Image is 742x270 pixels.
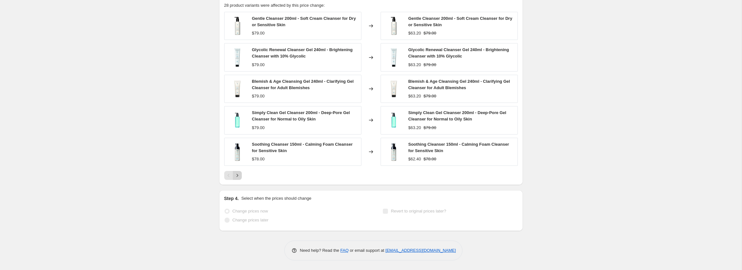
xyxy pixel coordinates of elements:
span: $79.00 [252,62,265,67]
img: LORE-3606000463943-1_80x.png [384,16,403,35]
span: Simply Clean Gel Cleanser 200ml - Deep-Pore Gel Cleanser for Normal to Oily Skin [252,110,350,121]
span: Soothing Cleanser 150ml - Calming Foam Cleanser for Sensitive Skin [252,142,353,153]
img: simplyclean1_80x.png [384,111,403,130]
span: Blemish & Age Cleansing Gel 240ml - Clarifying Gel Cleanser for Adult Blemishes [408,79,510,90]
img: Blemish_AgeCleansingGel_80x.jpg [384,79,403,98]
nav: Pagination [224,171,242,180]
span: or email support at [349,248,385,253]
span: $63.20 [408,62,421,67]
h2: Step 4. [224,195,239,202]
img: LORE-3606000481084-1_80x.png [384,48,403,67]
span: $79.00 [252,125,265,130]
span: Glycolic Renewal Cleanser Gel 240ml - Brightening Cleanser with 10% Glycolic [252,47,353,58]
span: $63.20 [408,125,421,130]
a: [EMAIL_ADDRESS][DOMAIN_NAME] [385,248,456,253]
span: $63.20 [408,31,421,35]
img: LORE-3606000463943-1_80x.png [228,16,247,35]
a: FAQ [340,248,349,253]
button: Next [233,171,242,180]
span: $79.00 [423,94,436,98]
span: 28 product variants were affected by this price change: [224,3,325,8]
span: Blemish & Age Cleansing Gel 240ml - Clarifying Gel Cleanser for Adult Blemishes [252,79,354,90]
span: Change prices later [233,218,269,222]
span: $78.00 [423,157,436,161]
span: Need help? Read the [300,248,341,253]
span: Simply Clean Gel Cleanser 200ml - Deep-Pore Gel Cleanser for Normal to Oily Skin [408,110,506,121]
span: Soothing Cleanser 150ml - Calming Foam Cleanser for Sensitive Skin [408,142,509,153]
img: SkC_Cleanse_SoothingCleanser_50ml_Harmonized_80x.jpg [228,142,247,161]
span: $79.00 [423,62,436,67]
span: Gentle Cleanser 200ml - Soft Cream Cleanser for Dry or Sensitive Skin [408,16,512,27]
img: Blemish_AgeCleansingGel_80x.jpg [228,79,247,98]
p: Select when the prices should change [241,195,311,202]
span: $79.00 [252,94,265,98]
span: $79.00 [423,125,436,130]
img: LORE-3606000481084-1_80x.png [228,48,247,67]
img: SkC_Cleanse_SoothingCleanser_50ml_Harmonized_80x.jpg [384,142,403,161]
span: $79.00 [252,31,265,35]
img: simplyclean1_80x.png [228,111,247,130]
span: $79.00 [423,31,436,35]
span: Change prices now [233,209,268,213]
span: $63.20 [408,94,421,98]
span: Revert to original prices later? [391,209,446,213]
span: Glycolic Renewal Cleanser Gel 240ml - Brightening Cleanser with 10% Glycolic [408,47,509,58]
span: Gentle Cleanser 200ml - Soft Cream Cleanser for Dry or Sensitive Skin [252,16,356,27]
span: $62.40 [408,157,421,161]
span: $78.00 [252,157,265,161]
